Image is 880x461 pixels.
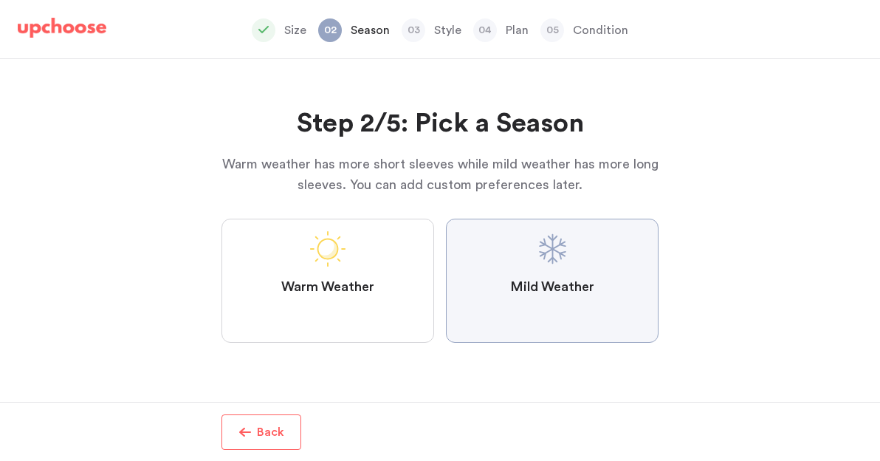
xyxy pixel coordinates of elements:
h2: Step 2/5: Pick a Season [221,106,659,142]
span: 05 [540,18,564,42]
span: 04 [473,18,497,42]
img: UpChoose [18,18,106,38]
span: 03 [402,18,425,42]
span: Warm Weather [281,279,374,296]
p: Back [257,423,284,441]
p: Style [434,21,461,39]
span: 02 [318,18,342,42]
span: Mild Weather [510,279,594,296]
button: Back [221,414,301,450]
p: Plan [506,21,529,39]
p: Warm weather has more short sleeves while mild weather has more long sleeves. You can add custom ... [221,154,659,195]
a: UpChoose [18,18,106,45]
p: Condition [573,21,628,39]
p: Season [351,21,390,39]
p: Size [284,21,306,39]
